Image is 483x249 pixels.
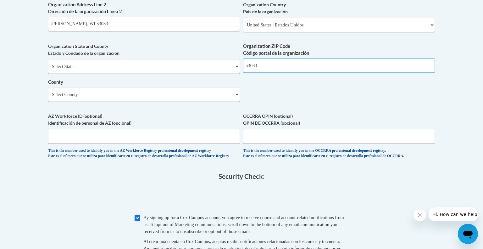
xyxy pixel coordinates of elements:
span: Hi. How can we help? [4,4,51,9]
input: Metadata input [243,58,435,73]
input: Metadata input [48,17,240,31]
div: This is the number used to identify you in the OCCRRA professional development registry. Este es ... [243,148,435,159]
iframe: Button to launch messaging window [458,224,478,244]
label: Organization Country País de la organización [243,1,435,15]
label: AZ Workforce ID (optional) Identificación de personal de AZ (opcional) [48,113,240,127]
div: This is the number used to identify you in the AZ Workforce Registry professional development reg... [48,148,240,159]
span: By signing up for a Cox Campus account, you agree to receive course and account-related notificat... [143,215,344,234]
label: Organization State and County Estado y Condado de la organización [48,43,240,57]
label: Organization ZIP Code Código postal de la organización [243,43,435,57]
label: Organization Address Line 2 Dirección de la organización Línea 2 [48,1,240,15]
span: Security Check: [219,172,265,180]
label: OCCRRA OPIN (optional) OPIN DE OCCRRA (opcional) [243,113,435,127]
iframe: reCAPTCHA [194,186,289,211]
iframe: Message from company [429,207,478,221]
iframe: Close message [414,209,426,221]
label: County [48,79,240,86]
